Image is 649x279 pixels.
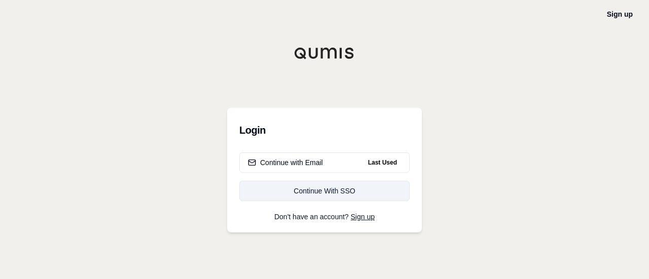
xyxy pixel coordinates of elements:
[364,156,401,169] span: Last Used
[239,152,410,173] button: Continue with EmailLast Used
[248,157,323,168] div: Continue with Email
[239,120,410,140] h3: Login
[294,47,355,59] img: Qumis
[607,10,633,18] a: Sign up
[248,186,401,196] div: Continue With SSO
[239,213,410,220] p: Don't have an account?
[239,181,410,201] a: Continue With SSO
[351,213,375,221] a: Sign up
